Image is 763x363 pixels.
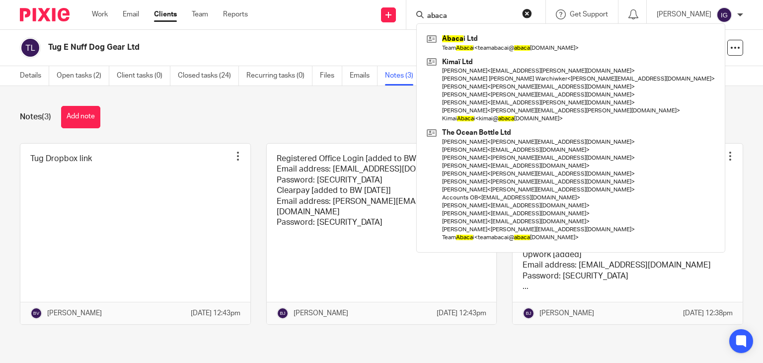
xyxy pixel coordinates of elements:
p: [DATE] 12:43pm [191,308,240,318]
a: Notes (3) [385,66,421,86]
a: Closed tasks (24) [178,66,239,86]
input: Search [426,12,516,21]
h1: Notes [20,112,51,122]
a: Details [20,66,49,86]
a: Team [192,9,208,19]
a: Open tasks (2) [57,66,109,86]
img: svg%3E [30,307,42,319]
img: svg%3E [20,37,41,58]
img: svg%3E [716,7,732,23]
p: [PERSON_NAME] [47,308,102,318]
p: [PERSON_NAME] [294,308,348,318]
a: Files [320,66,342,86]
img: svg%3E [277,307,289,319]
button: Clear [522,8,532,18]
a: Work [92,9,108,19]
h2: Tug E Nuff Dog Gear Ltd [48,42,496,53]
span: (3) [42,113,51,121]
img: svg%3E [523,307,534,319]
img: Pixie [20,8,70,21]
a: Email [123,9,139,19]
a: Recurring tasks (0) [246,66,312,86]
p: [DATE] 12:38pm [683,308,733,318]
a: Client tasks (0) [117,66,170,86]
p: [PERSON_NAME] [657,9,711,19]
a: Emails [350,66,378,86]
button: Add note [61,106,100,128]
span: Get Support [570,11,608,18]
a: Reports [223,9,248,19]
p: [DATE] 12:43pm [437,308,486,318]
a: Clients [154,9,177,19]
p: [PERSON_NAME] [539,308,594,318]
